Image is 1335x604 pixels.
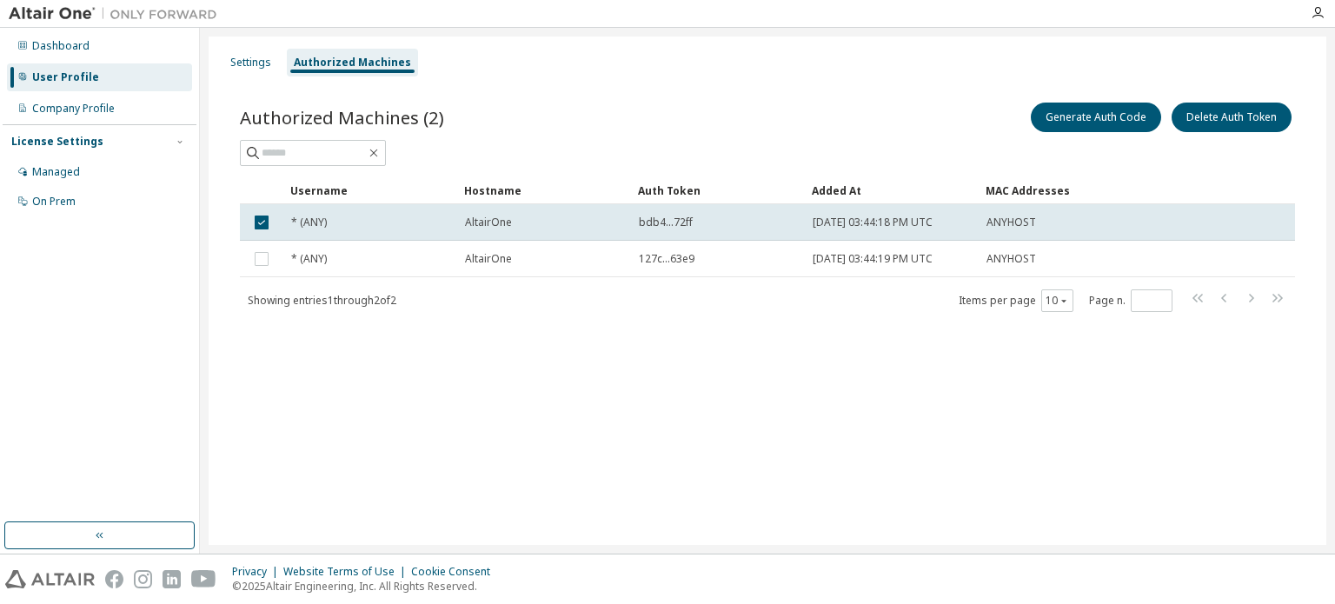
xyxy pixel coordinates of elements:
span: AltairOne [465,252,512,266]
div: Added At [812,176,972,204]
div: Privacy [232,565,283,579]
button: Generate Auth Code [1031,103,1161,132]
span: ANYHOST [986,252,1036,266]
div: Managed [32,165,80,179]
span: 127c...63e9 [639,252,694,266]
img: altair_logo.svg [5,570,95,588]
div: Authorized Machines [294,56,411,70]
div: Settings [230,56,271,70]
div: Hostname [464,176,624,204]
span: * (ANY) [291,252,327,266]
div: Dashboard [32,39,90,53]
span: Page n. [1089,289,1172,312]
img: Altair One [9,5,226,23]
span: * (ANY) [291,216,327,229]
div: Auth Token [638,176,798,204]
button: Delete Auth Token [1172,103,1292,132]
div: Website Terms of Use [283,565,411,579]
div: Cookie Consent [411,565,501,579]
div: On Prem [32,195,76,209]
div: MAC Addresses [986,176,1118,204]
div: User Profile [32,70,99,84]
span: [DATE] 03:44:18 PM UTC [813,216,933,229]
span: Authorized Machines (2) [240,105,444,129]
span: bdb4...72ff [639,216,693,229]
div: Username [290,176,450,204]
span: Showing entries 1 through 2 of 2 [248,293,396,308]
div: Company Profile [32,102,115,116]
p: © 2025 Altair Engineering, Inc. All Rights Reserved. [232,579,501,594]
span: Items per page [959,289,1073,312]
button: 10 [1046,294,1069,308]
span: ANYHOST [986,216,1036,229]
img: instagram.svg [134,570,152,588]
img: facebook.svg [105,570,123,588]
div: License Settings [11,135,103,149]
span: AltairOne [465,216,512,229]
img: youtube.svg [191,570,216,588]
img: linkedin.svg [163,570,181,588]
span: [DATE] 03:44:19 PM UTC [813,252,933,266]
